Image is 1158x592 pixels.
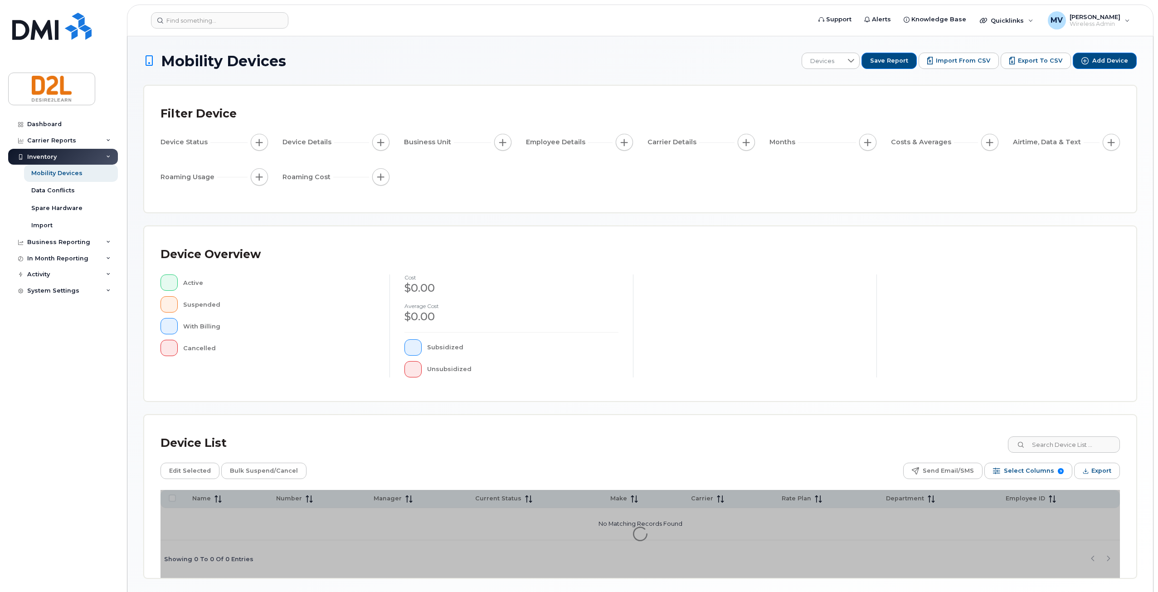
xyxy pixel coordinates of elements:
[230,464,298,478] span: Bulk Suspend/Cancel
[183,274,375,291] div: Active
[923,464,974,478] span: Send Email/SMS
[919,53,999,69] button: Import from CSV
[183,318,375,334] div: With Billing
[183,296,375,313] div: Suspended
[282,137,334,147] span: Device Details
[870,57,908,65] span: Save Report
[282,172,333,182] span: Roaming Cost
[404,274,618,280] h4: cost
[161,431,227,455] div: Device List
[161,102,237,126] div: Filter Device
[427,339,619,356] div: Subsidized
[1008,436,1120,453] input: Search Device List ...
[526,137,588,147] span: Employee Details
[1073,53,1137,69] button: Add Device
[1091,464,1111,478] span: Export
[161,137,210,147] span: Device Status
[404,280,618,296] div: $0.00
[903,463,983,479] button: Send Email/SMS
[404,137,454,147] span: Business Unit
[1004,464,1054,478] span: Select Columns
[161,243,261,266] div: Device Overview
[161,53,286,69] span: Mobility Devices
[1058,468,1064,474] span: 9
[1018,57,1062,65] span: Export to CSV
[427,361,619,377] div: Unsubsidized
[183,340,375,356] div: Cancelled
[221,463,307,479] button: Bulk Suspend/Cancel
[161,172,217,182] span: Roaming Usage
[161,463,219,479] button: Edit Selected
[984,463,1072,479] button: Select Columns 9
[802,53,842,69] span: Devices
[861,53,917,69] button: Save Report
[1013,137,1084,147] span: Airtime, Data & Text
[404,309,618,324] div: $0.00
[891,137,954,147] span: Costs & Averages
[1001,53,1071,69] button: Export to CSV
[769,137,798,147] span: Months
[1074,463,1120,479] button: Export
[404,303,618,309] h4: Average cost
[936,57,990,65] span: Import from CSV
[1092,57,1128,65] span: Add Device
[647,137,699,147] span: Carrier Details
[169,464,211,478] span: Edit Selected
